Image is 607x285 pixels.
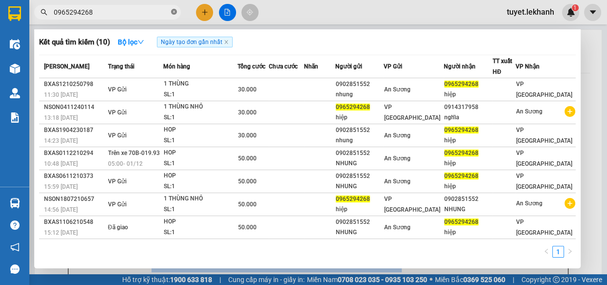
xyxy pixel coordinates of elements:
[44,63,89,70] span: [PERSON_NAME]
[553,246,564,257] a: 1
[384,224,411,231] span: An Sương
[564,246,576,258] button: right
[336,135,384,146] div: nhung
[516,108,542,115] span: An Sương
[336,79,384,89] div: 0902851552
[238,201,257,208] span: 50.000
[137,39,144,45] span: down
[444,173,478,179] span: 0965294268
[444,135,492,146] div: hiệp
[516,127,572,144] span: VP [GEOGRAPHIC_DATA]
[304,63,318,70] span: Nhãn
[444,181,492,192] div: hiệp
[8,9,23,20] span: Gửi:
[118,38,144,46] strong: Bộ lọc
[44,125,105,135] div: BXAS1904230187
[564,106,575,117] span: plus-circle
[164,240,237,250] div: 1 THÙNG
[164,112,237,123] div: SL: 1
[44,171,105,181] div: BXAS0611210373
[44,183,78,190] span: 15:59 [DATE]
[108,150,160,156] span: Trên xe 70B-019.93
[8,6,21,21] img: logo-vxr
[444,112,492,123] div: nghĩa
[516,63,540,70] span: VP Nhận
[164,204,237,215] div: SL: 1
[541,246,552,258] button: left
[8,20,87,32] div: nhung
[163,63,190,70] span: Món hàng
[39,37,110,47] h3: Kết quả tìm kiếm ( 10 )
[444,102,492,112] div: 0914317958
[238,155,257,162] span: 50.000
[164,148,237,158] div: HOP
[444,227,492,238] div: hiệp
[164,194,237,204] div: 1 THÙNG NHỎ
[10,39,20,49] img: warehouse-icon
[10,220,20,230] span: question-circle
[516,150,572,167] span: VP [GEOGRAPHIC_DATA]
[224,40,229,44] span: close
[44,148,105,158] div: BXAS0112210294
[10,198,20,208] img: warehouse-icon
[164,227,237,238] div: SL: 1
[44,229,78,236] span: 15:12 [DATE]
[108,63,134,70] span: Trạng thái
[108,160,143,167] span: 05:00 - 01/12
[7,63,88,75] div: 30.000
[564,246,576,258] li: Next Page
[444,150,478,156] span: 0965294268
[444,127,478,133] span: 0965294268
[336,196,370,202] span: 0965294268
[171,8,177,17] span: close-circle
[516,173,572,190] span: VP [GEOGRAPHIC_DATA]
[93,9,117,20] span: Nhận:
[44,79,105,89] div: BXAS1210250798
[384,155,411,162] span: An Sương
[444,194,492,204] div: 0902851552
[10,242,20,252] span: notification
[516,200,542,207] span: An Sương
[516,219,572,236] span: VP [GEOGRAPHIC_DATA]
[44,114,78,121] span: 13:18 [DATE]
[238,109,257,116] span: 30.000
[516,81,572,98] span: VP [GEOGRAPHIC_DATA]
[336,181,384,192] div: NHUNG
[543,248,549,254] span: left
[8,32,87,45] div: 0902851552
[384,178,411,185] span: An Sương
[444,219,478,225] span: 0965294268
[44,217,105,227] div: BXAS1106210548
[336,204,384,215] div: hiệp
[164,125,237,135] div: HOP
[44,137,78,144] span: 14:23 [DATE]
[238,178,257,185] span: 50.000
[93,44,193,57] div: 0965294268
[444,89,492,100] div: hiệp
[93,8,193,32] div: VP [GEOGRAPHIC_DATA]
[108,86,127,93] span: VP Gửi
[164,89,237,100] div: SL: 1
[10,88,20,98] img: warehouse-icon
[444,158,492,169] div: hiệp
[164,79,237,89] div: 1 THÙNG
[10,64,20,74] img: warehouse-icon
[44,194,105,204] div: NSON1807210657
[238,224,257,231] span: 50.000
[164,171,237,181] div: HOP
[44,91,78,98] span: 11:30 [DATE]
[54,7,169,18] input: Tìm tên, số ĐT hoặc mã đơn
[384,132,411,139] span: An Sương
[336,148,384,158] div: 0902851552
[564,198,575,209] span: plus-circle
[384,63,402,70] span: VP Gửi
[157,37,233,47] span: Ngày tạo đơn gần nhất
[269,63,298,70] span: Chưa cước
[7,64,22,74] span: CR :
[336,89,384,100] div: nhung
[541,246,552,258] li: Previous Page
[238,86,257,93] span: 30.000
[108,178,127,185] span: VP Gửi
[44,240,105,250] div: NSON0306210429
[567,248,573,254] span: right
